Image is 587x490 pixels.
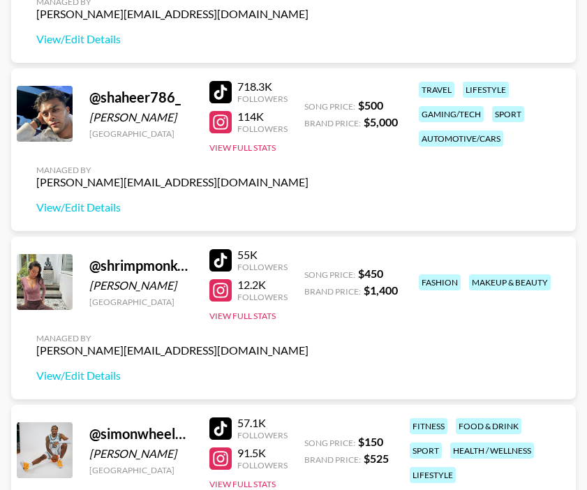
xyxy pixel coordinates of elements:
div: sport [410,443,442,459]
a: View/Edit Details [36,369,309,383]
div: Followers [237,94,288,104]
div: [PERSON_NAME] [89,279,193,292]
strong: $ 1,400 [364,283,398,297]
span: Brand Price: [304,118,361,128]
strong: $ 450 [358,267,383,280]
div: @ shrimpmonkey04 [89,257,193,274]
div: Managed By [36,333,309,343]
a: View/Edit Details [36,200,309,214]
div: 55K [237,248,288,262]
div: Followers [237,460,288,470]
strong: $ 500 [358,98,383,112]
div: [GEOGRAPHIC_DATA] [89,128,193,139]
button: View Full Stats [209,142,276,153]
div: 12.2K [237,278,288,292]
div: [GEOGRAPHIC_DATA] [89,465,193,475]
strong: $ 150 [358,435,383,448]
div: Managed By [36,165,309,175]
div: 718.3K [237,80,288,94]
a: View/Edit Details [36,32,309,46]
div: @ shaheer786_ [89,89,193,106]
div: 91.5K [237,446,288,460]
span: Song Price: [304,101,355,112]
div: gaming/tech [419,106,484,122]
div: fashion [419,274,461,290]
div: health / wellness [450,443,534,459]
div: automotive/cars [419,131,503,147]
div: [PERSON_NAME][EMAIL_ADDRESS][DOMAIN_NAME] [36,7,309,21]
div: 57.1K [237,416,288,430]
div: travel [419,82,454,98]
button: View Full Stats [209,311,276,321]
span: Brand Price: [304,286,361,297]
div: [PERSON_NAME][EMAIL_ADDRESS][DOMAIN_NAME] [36,343,309,357]
span: Song Price: [304,269,355,280]
div: [PERSON_NAME][EMAIL_ADDRESS][DOMAIN_NAME] [36,175,309,189]
div: sport [492,106,524,122]
span: Brand Price: [304,454,361,465]
div: Followers [237,292,288,302]
div: 114K [237,110,288,124]
div: Followers [237,430,288,440]
div: @ simonwheeler10 [89,425,193,443]
div: [PERSON_NAME] [89,110,193,124]
div: [PERSON_NAME] [89,447,193,461]
button: View Full Stats [209,479,276,489]
strong: $ 525 [364,452,389,465]
div: lifestyle [410,467,456,483]
div: food & drink [456,418,521,434]
div: Followers [237,262,288,272]
div: fitness [410,418,447,434]
span: Song Price: [304,438,355,448]
div: Followers [237,124,288,134]
div: lifestyle [463,82,509,98]
strong: $ 5,000 [364,115,398,128]
div: [GEOGRAPHIC_DATA] [89,297,193,307]
div: makeup & beauty [469,274,551,290]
